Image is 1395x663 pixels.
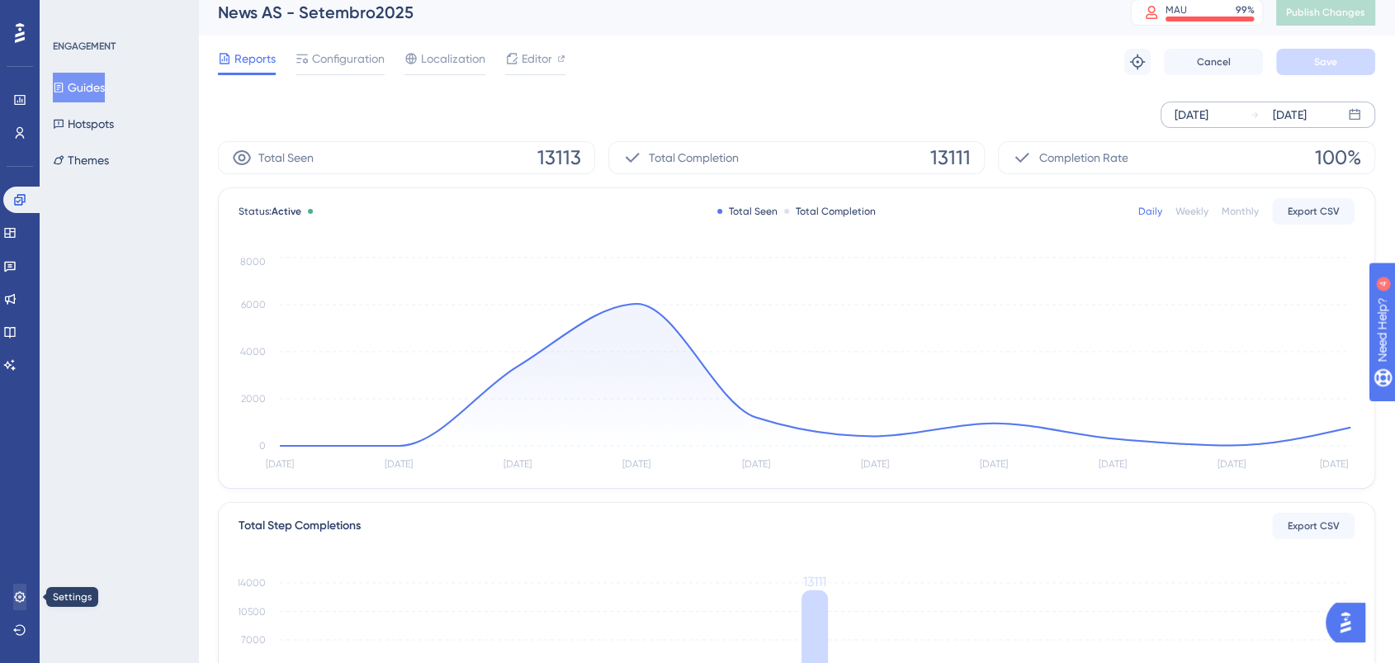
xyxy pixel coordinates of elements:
[239,516,361,536] div: Total Step Completions
[803,574,826,590] tspan: 13111
[240,346,266,358] tspan: 4000
[39,4,103,24] span: Need Help?
[272,206,301,217] span: Active
[1138,205,1162,218] div: Daily
[218,1,1090,24] div: News AS - Setembro2025
[717,205,778,218] div: Total Seen
[504,458,532,470] tspan: [DATE]
[115,8,120,21] div: 4
[522,49,552,69] span: Editor
[1276,49,1375,75] button: Save
[649,148,739,168] span: Total Completion
[1197,55,1231,69] span: Cancel
[1164,49,1263,75] button: Cancel
[1288,205,1340,218] span: Export CSV
[53,109,114,139] button: Hotspots
[930,144,971,171] span: 13111
[1175,105,1208,125] div: [DATE]
[53,145,109,175] button: Themes
[1218,458,1246,470] tspan: [DATE]
[239,205,301,218] span: Status:
[1315,144,1361,171] span: 100%
[622,458,650,470] tspan: [DATE]
[741,458,769,470] tspan: [DATE]
[1272,513,1355,539] button: Export CSV
[1166,3,1187,17] div: MAU
[1099,458,1127,470] tspan: [DATE]
[1288,519,1340,533] span: Export CSV
[1175,205,1208,218] div: Weekly
[980,458,1008,470] tspan: [DATE]
[1273,105,1307,125] div: [DATE]
[312,49,385,69] span: Configuration
[1320,458,1348,470] tspan: [DATE]
[1038,148,1128,168] span: Completion Rate
[53,73,105,102] button: Guides
[266,458,294,470] tspan: [DATE]
[784,205,876,218] div: Total Completion
[1314,55,1337,69] span: Save
[1286,6,1365,19] span: Publish Changes
[1236,3,1255,17] div: 99 %
[258,148,314,168] span: Total Seen
[1222,205,1259,218] div: Monthly
[385,458,413,470] tspan: [DATE]
[241,634,266,646] tspan: 7000
[53,40,116,53] div: ENGAGEMENT
[259,440,266,452] tspan: 0
[537,144,581,171] span: 13113
[421,49,485,69] span: Localization
[1272,198,1355,225] button: Export CSV
[238,606,266,618] tspan: 10500
[241,299,266,310] tspan: 6000
[240,256,266,268] tspan: 8000
[1326,598,1375,647] iframe: UserGuiding AI Assistant Launcher
[237,577,266,589] tspan: 14000
[234,49,276,69] span: Reports
[861,458,889,470] tspan: [DATE]
[241,393,266,405] tspan: 2000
